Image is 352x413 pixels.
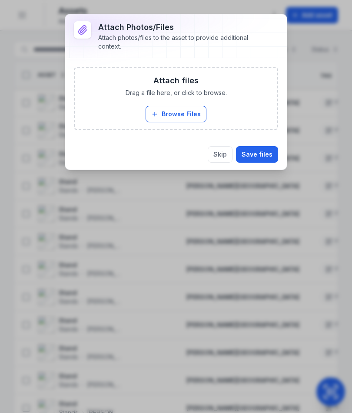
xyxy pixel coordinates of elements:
div: Attach photos/files to the asset to provide additional context. [98,33,264,51]
button: Skip [208,146,232,163]
span: Drag a file here, or click to browse. [126,88,227,97]
h3: Attach photos/files [98,21,264,33]
button: Browse Files [146,106,206,122]
h3: Attach files [153,75,199,87]
button: Save files [236,146,278,163]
